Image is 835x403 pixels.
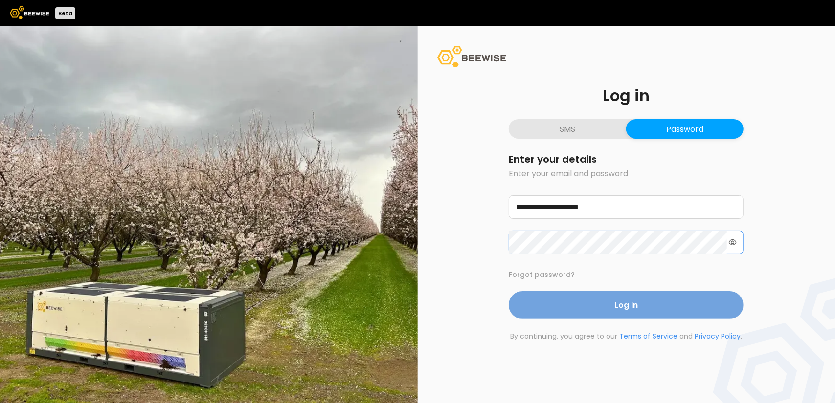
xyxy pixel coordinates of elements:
h2: Enter your details [509,154,744,164]
a: Privacy Policy [695,331,741,341]
button: Forgot password? [509,270,575,280]
button: Log In [509,291,744,319]
a: Terms of Service [619,331,677,341]
p: By continuing, you agree to our and . [509,331,744,341]
button: SMS [509,119,626,139]
div: Beta [55,7,75,19]
h1: Log in [509,88,744,104]
p: Enter your email and password [509,168,744,180]
span: Log In [614,299,638,311]
img: Beewise logo [10,6,49,19]
button: Password [626,119,744,139]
